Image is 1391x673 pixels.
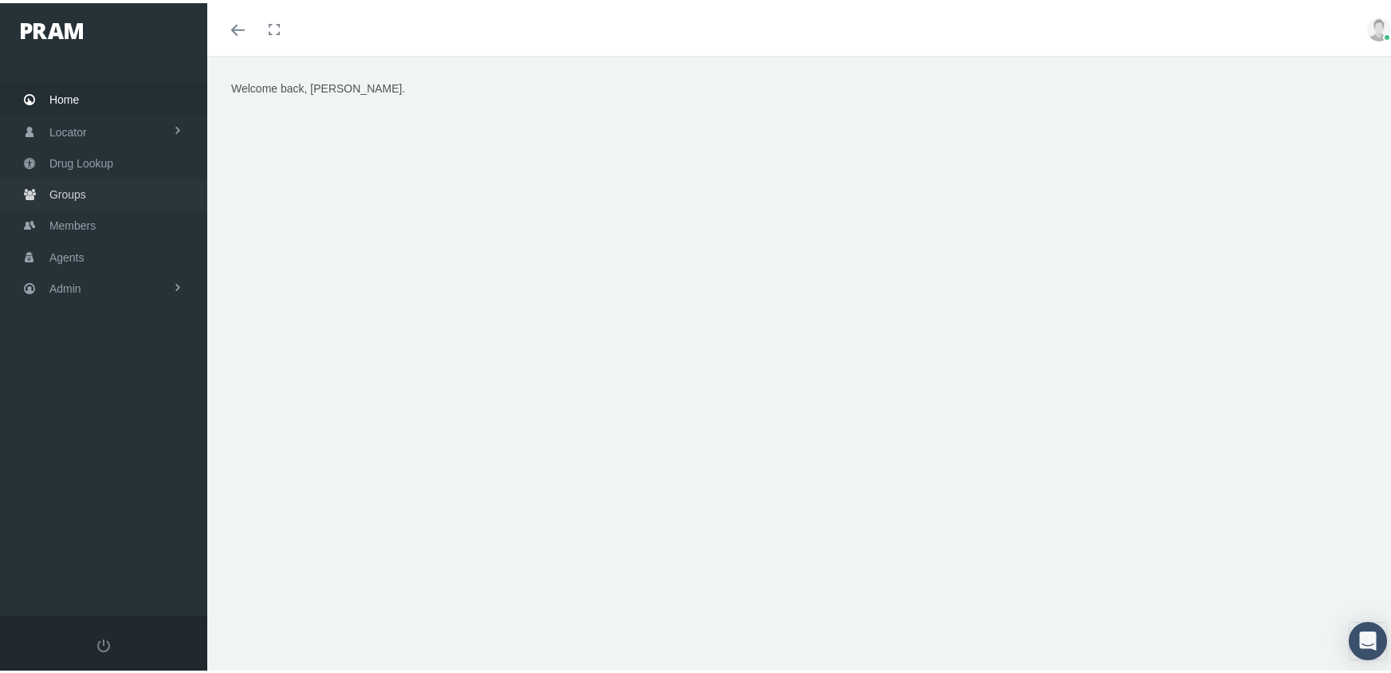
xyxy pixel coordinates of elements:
div: Open Intercom Messenger [1349,619,1387,657]
span: Welcome back, [PERSON_NAME]. [231,79,405,92]
span: Agents [49,239,84,270]
span: Members [49,207,96,238]
span: Drug Lookup [49,145,113,175]
img: user-placeholder.jpg [1367,14,1391,38]
span: Home [49,81,79,112]
span: Groups [49,176,86,207]
span: Locator [49,114,87,144]
img: PRAM_20_x_78.png [21,20,83,36]
span: Admin [49,270,81,301]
